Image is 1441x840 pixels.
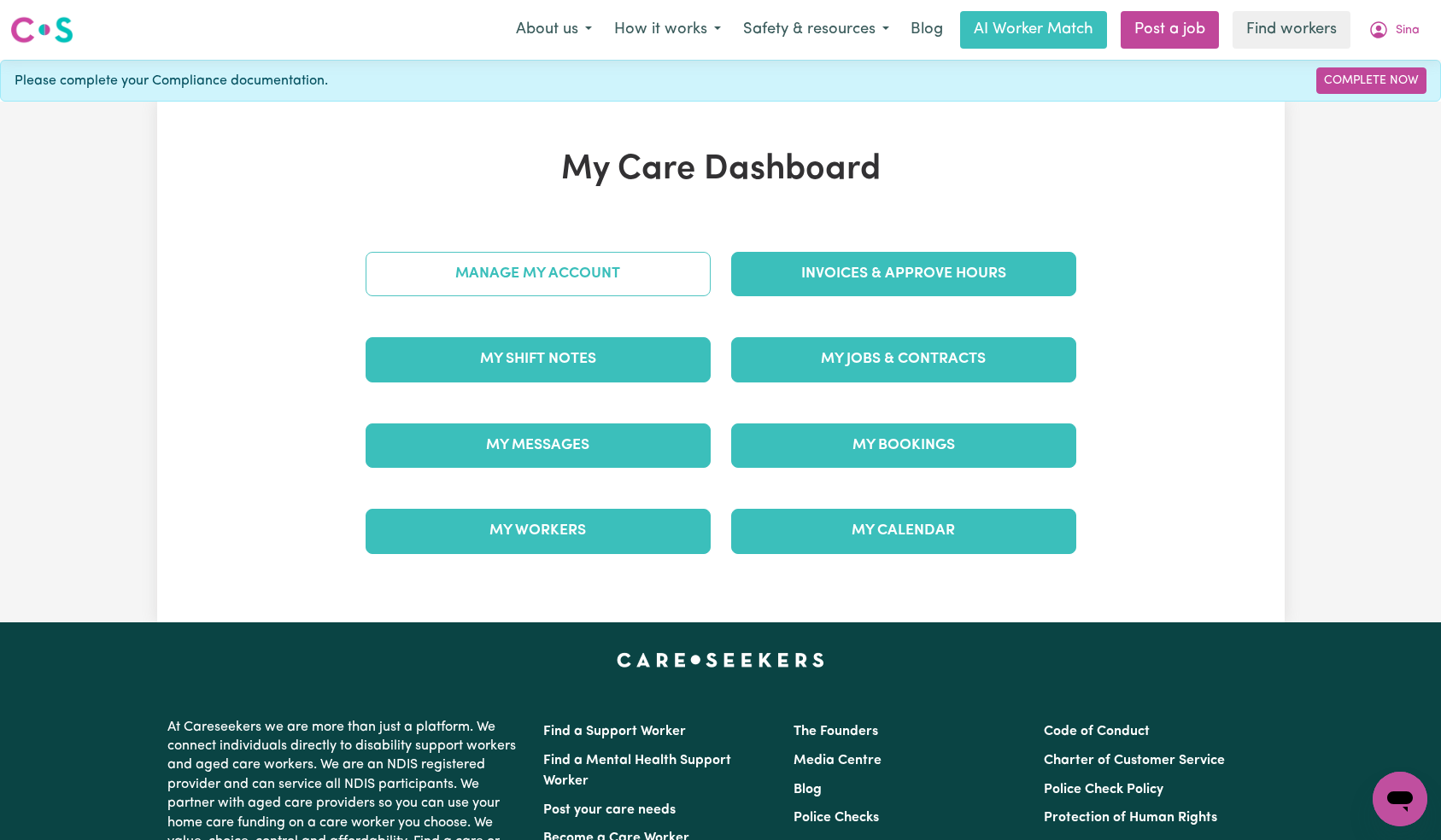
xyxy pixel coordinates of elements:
[731,423,1076,468] a: My Bookings
[366,337,711,382] a: My Shift Notes
[543,754,731,788] a: Find a Mental Health Support Worker
[960,11,1107,49] a: AI Worker Match
[1396,21,1420,40] span: Sina
[794,725,878,738] a: The Founders
[617,653,824,667] a: Careseekers home page
[366,509,711,553] a: My Workers
[366,423,711,468] a: My Messages
[794,783,822,796] a: Blog
[732,12,900,48] button: Safety & resources
[505,12,603,48] button: About us
[10,10,73,50] a: Careseekers logo
[731,252,1076,296] a: Invoices & Approve Hours
[543,803,676,817] a: Post your care needs
[1044,783,1163,796] a: Police Check Policy
[731,509,1076,553] a: My Calendar
[543,725,686,738] a: Find a Support Worker
[355,149,1087,190] h1: My Care Dashboard
[1044,754,1225,767] a: Charter of Customer Service
[366,252,711,296] a: Manage My Account
[731,337,1076,382] a: My Jobs & Contracts
[603,12,732,48] button: How it works
[10,15,73,45] img: Careseekers logo
[794,754,882,767] a: Media Centre
[1233,11,1350,49] a: Find workers
[15,71,328,91] span: Please complete your Compliance documentation.
[794,811,879,825] a: Police Checks
[1316,67,1426,94] a: Complete Now
[900,11,953,49] a: Blog
[1044,725,1150,738] a: Code of Conduct
[1121,11,1219,49] a: Post a job
[1357,12,1431,48] button: My Account
[1373,772,1427,826] iframe: Button to launch messaging window
[1044,811,1217,825] a: Protection of Human Rights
